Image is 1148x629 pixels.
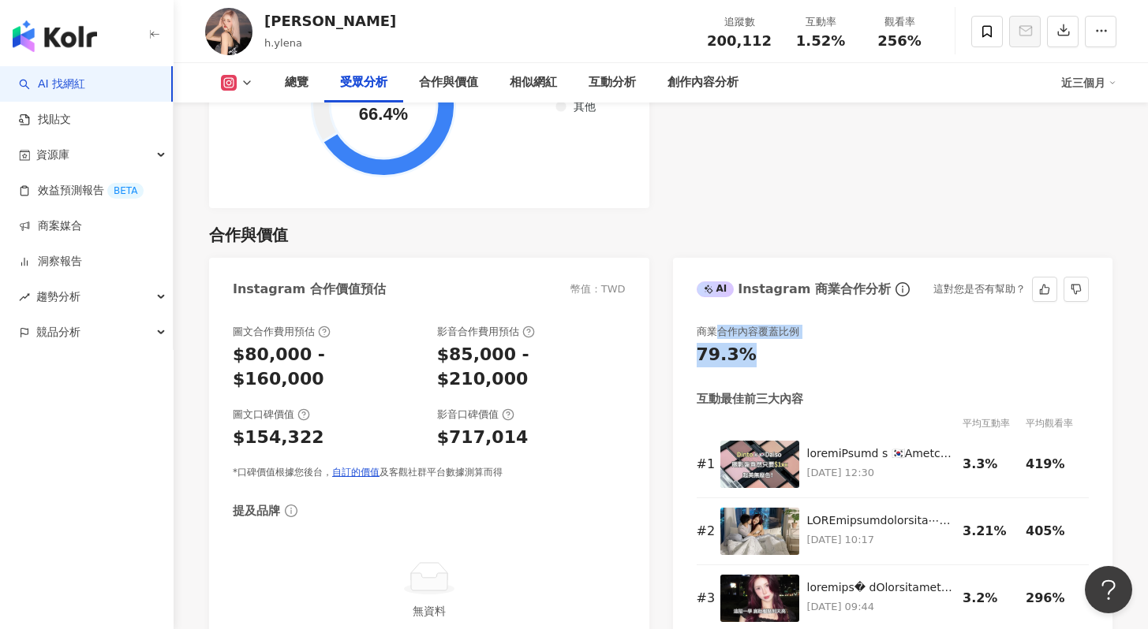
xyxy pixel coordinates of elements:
[1085,566,1132,613] iframe: Help Scout Beacon - Open
[1026,456,1081,473] div: 419%
[36,279,80,314] span: 趨勢分析
[264,11,396,31] div: [PERSON_NAME]
[807,464,955,482] p: [DATE] 12:30
[697,523,712,540] div: # 2
[1061,70,1116,95] div: 近三個月
[437,343,626,392] div: $85,000 - $210,000
[697,281,735,297] div: AI
[437,426,529,450] div: $717,014
[720,441,799,488] img: 在全網爆火的Dinto x 🇰🇷Daiso系列 8/24開團🔥 dinto跟韓國大創聯名系列四盤的顏色都超美 很實用 每一盤都沒有任何廢色！而且四個顏色完全沒有配色困擾 新手寶寶也非常友善😗 粉...
[807,598,955,616] p: [DATE] 09:44
[697,391,803,408] div: 互動最佳前三大內容
[667,73,739,92] div: 創作內容分析
[209,224,288,246] div: 合作與價值
[233,343,421,392] div: $80,000 - $160,000
[893,280,912,299] span: info-circle
[332,467,380,478] a: 自訂的價值
[1026,415,1089,431] div: 平均觀看率
[19,254,82,270] a: 洞察報告
[807,580,955,596] div: loremips� dOlorsitametconsecteturadi elit542seddoeiusmodte！！！ incididuntutla6/4� etdoloremagnaali...
[264,37,302,49] span: h.ylena
[19,218,82,234] a: 商案媒合
[697,281,891,298] div: Instagram 商業合作分析
[963,415,1026,431] div: 平均互動率
[697,590,712,607] div: # 3
[19,112,71,128] a: 找貼文
[1039,284,1050,295] span: like
[791,14,851,30] div: 互動率
[205,8,252,55] img: KOL Avatar
[570,282,626,296] div: 幣值：TWD
[233,408,310,422] div: 圖文口碑價值
[807,446,955,462] div: loremiPsumd s 🇰🇷Ametcon 2/77ad🔥 elitseddoeiusmodtempor inc utlaboreet！doloremagnaali enimadmin😗 v...
[707,32,772,49] span: 200,112
[869,14,929,30] div: 觀看率
[19,76,85,92] a: searchAI 找網紅
[437,325,535,339] div: 影音合作費用預估
[233,281,386,298] div: Instagram 合作價值預估
[285,73,309,92] div: 總覽
[340,73,387,92] div: 受眾分析
[19,183,144,199] a: 效益預測報告BETA
[697,325,799,339] div: 商業合作內容覆蓋比例
[233,466,626,479] div: *口碑價值根據您後台， 及客觀社群平台數據測算而得
[720,508,799,555] img: HERN正韓棉被真的會把你的壓力全融化⋯🥹 幸福真的就這麼簡單！！一條HERN棉被+一個安靜的夜晚🌃 每天都像躺在棉花糖上面、被包裹在雲朵裡面一樣☁️ 只要鑽進被窩就是全身心靈的療癒💫 HERN...
[13,20,97,52] img: logo
[963,456,1018,473] div: 3.3%
[233,426,324,450] div: $154,322
[697,456,712,473] div: # 1
[807,513,955,529] div: LOREmipsumdolorsita⋯🥹 consectet！！adIPISci+elitsed🌃 doeiusmodte、incididunt☁️ utlaboreetdolor💫 MAGN...
[707,14,772,30] div: 追蹤數
[1026,523,1081,540] div: 405%
[239,602,619,620] div: 無資料
[697,343,757,367] div: 79.3%
[933,277,1026,301] div: 這對您是否有幫助？
[36,137,69,173] span: 資源庫
[419,73,478,92] div: 合作與價值
[510,73,557,92] div: 相似網紅
[963,590,1018,607] div: 3.2%
[36,314,80,350] span: 競品分析
[796,33,845,49] span: 1.52%
[19,292,30,303] span: rise
[437,408,514,422] div: 影音口碑價值
[1026,590,1081,607] div: 296%
[877,33,922,49] span: 256%
[720,575,799,622] img: 氣墊用錯底妝全毀� 但Dinto女團氣墊我已經用空無數顆陪我走過超多地方 一年四季365天都可以讓我的底妝服貼到天亮！！！ 跟專櫃一樣的奈米網價格卻不到1/3� 沒用過這顆真的不要說你用過好用的...
[963,523,1018,540] div: 3.21%
[562,100,596,113] span: 其他
[233,325,331,339] div: 圖文合作費用預估
[589,73,636,92] div: 互動分析
[233,503,280,519] div: 提及品牌
[282,502,300,519] span: info-circle
[1071,284,1082,295] span: dislike
[807,531,955,549] p: [DATE] 10:17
